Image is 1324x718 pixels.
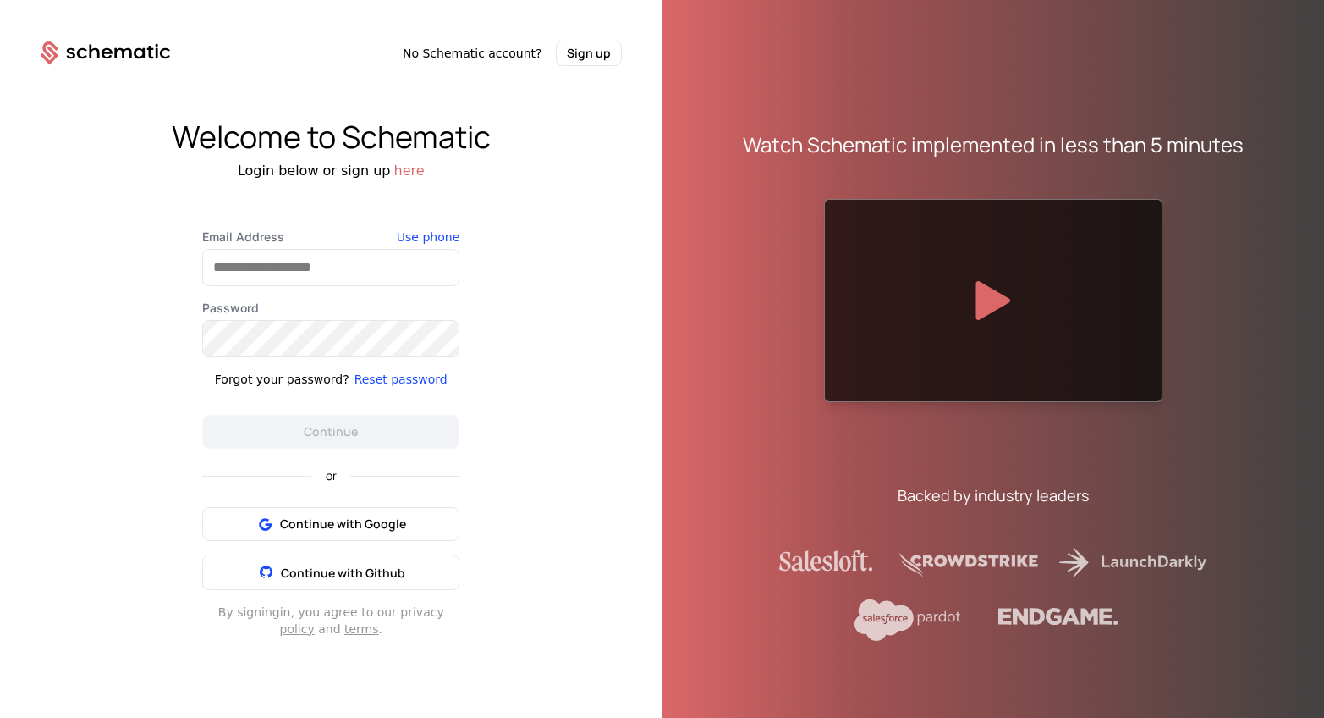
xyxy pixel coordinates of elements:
[397,229,459,246] button: Use phone
[281,565,405,581] span: Continue with Github
[344,622,379,636] a: terms
[202,415,459,449] button: Continue
[743,131,1244,158] div: Watch Schematic implemented in less than 5 minutes
[202,507,459,541] button: Continue with Google
[280,622,315,636] a: policy
[215,371,349,388] div: Forgot your password?
[280,516,406,533] span: Continue with Google
[202,604,459,638] div: By signing in , you agree to our privacy and .
[403,45,542,62] span: No Schematic account?
[354,371,448,388] button: Reset password
[556,41,622,66] button: Sign up
[202,300,459,317] label: Password
[202,555,459,590] button: Continue with Github
[394,161,425,181] button: here
[312,470,350,482] span: or
[898,483,1089,507] div: Backed by industry leaders
[202,229,459,246] label: Email Address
